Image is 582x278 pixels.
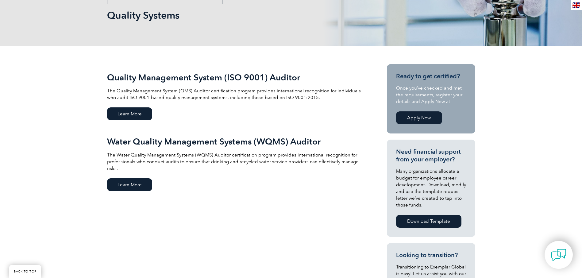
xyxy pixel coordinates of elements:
[107,87,365,101] p: The Quality Management System (QMS) Auditor certification program provides international recognit...
[396,251,466,259] h3: Looking to transition?
[396,111,442,124] a: Apply Now
[107,178,152,191] span: Learn More
[107,107,152,120] span: Learn More
[107,152,365,172] p: The Water Quality Management Systems (WQMS) Auditor certification program provides international ...
[396,85,466,105] p: Once you’ve checked and met the requirements, register your details and Apply Now at
[107,9,343,21] h1: Quality Systems
[9,265,41,278] a: BACK TO TOP
[551,247,566,263] img: contact-chat.png
[396,72,466,80] h3: Ready to get certified?
[396,215,461,228] a: Download Template
[107,137,365,146] h2: Water Quality Management Systems (WQMS) Auditor
[107,64,365,128] a: Quality Management System (ISO 9001) Auditor The Quality Management System (QMS) Auditor certific...
[396,168,466,208] p: Many organizations allocate a budget for employee career development. Download, modify and use th...
[396,148,466,163] h3: Need financial support from your employer?
[107,72,365,82] h2: Quality Management System (ISO 9001) Auditor
[572,2,580,8] img: en
[107,128,365,199] a: Water Quality Management Systems (WQMS) Auditor The Water Quality Management Systems (WQMS) Audit...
